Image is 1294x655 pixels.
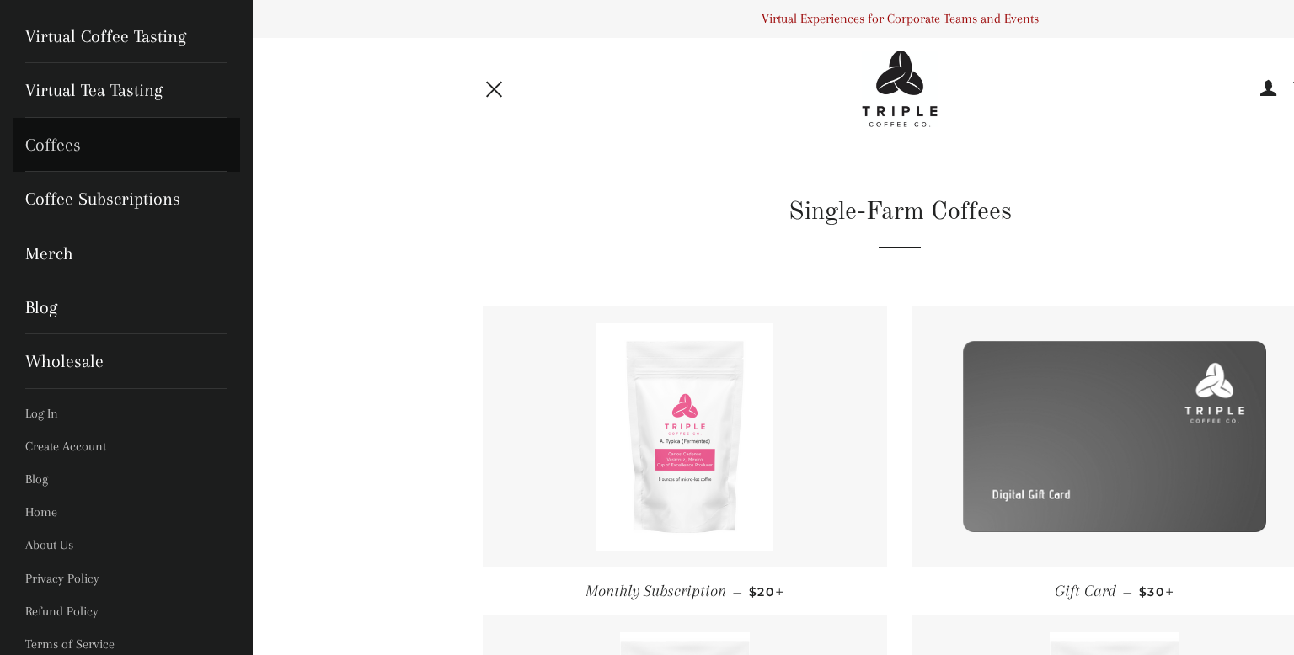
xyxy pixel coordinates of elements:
a: Wholesale [13,334,240,388]
a: Home [13,496,240,529]
a: Blog [13,463,240,496]
span: $20 [749,584,784,599]
img: Monthly Subscription [596,323,774,551]
a: Monthly Subscription — $20 [483,567,887,615]
span: Gift Card [1055,582,1116,600]
span: Monthly Subscription [586,582,726,600]
a: Blog [13,280,240,334]
a: Privacy Policy [13,562,240,595]
a: Virtual Tea Tasting [13,63,240,117]
img: Triple Coffee Co - Logo [862,51,938,127]
a: Coffees [13,118,240,172]
span: — [733,584,742,599]
a: Virtual Coffee Tasting [13,9,240,63]
a: Create Account [13,430,240,463]
a: Monthly Subscription [483,306,887,567]
a: Log In [13,397,240,430]
span: $30 [1139,584,1174,599]
img: Gift Card-Gift Card-Triple Coffee Co. [963,341,1266,532]
a: Coffee Subscriptions [13,172,240,226]
a: About Us [13,529,240,562]
a: Refund Policy [13,595,240,628]
span: — [1123,584,1132,599]
a: Merch [13,226,240,280]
